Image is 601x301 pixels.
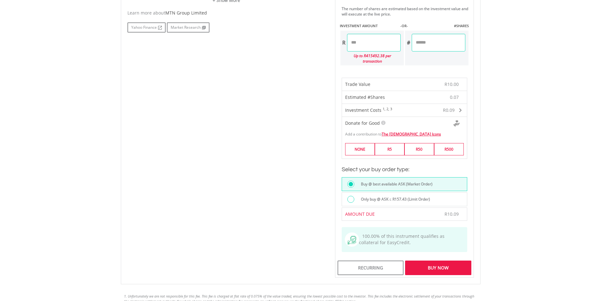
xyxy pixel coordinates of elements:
label: Only buy @ ASK ≤ R157.43 (Limit Order) [357,196,430,203]
div: Add a contribution to [342,128,467,137]
span: R10.09 [445,211,459,217]
h3: Select your buy order type: [342,165,467,174]
sup: 1, 2, 3 [383,107,392,111]
span: R0.09 [443,107,455,113]
label: Buy @ best available ASK (Market Order) [357,181,433,188]
span: Estimated #Shares [345,94,385,100]
label: R500 [434,143,464,155]
a: Yahoo Finance [127,22,166,33]
span: Investment Costs [345,107,381,113]
span: AMOUNT DUE [345,211,375,217]
label: R5 [375,143,404,155]
img: collateral-qualifying-green.svg [348,236,356,244]
div: R [340,34,347,51]
span: 0.07 [450,94,459,100]
a: Market Research [167,22,209,33]
div: Up to R415492.38 per transaction [340,51,401,65]
div: Learn more about [127,10,326,16]
label: #SHARES [454,23,469,28]
label: NONE [345,143,375,155]
span: MTN Group Limited [165,10,207,16]
a: The [DEMOGRAPHIC_DATA] Icons [382,131,441,137]
label: R50 [404,143,434,155]
img: Donte For Good [453,120,460,127]
div: Recurring [338,261,404,275]
label: -OR- [400,23,408,28]
div: The number of shares are estimated based on the investment value and will execute at the live price. [342,6,471,17]
label: INVESTMENT AMOUNT [340,23,378,28]
span: Donate for Good [345,120,380,126]
span: Trade Value [345,81,370,87]
span: R10.00 [445,81,459,87]
div: Buy Now [405,261,471,275]
div: # [405,34,412,51]
span: 100.00% of this instrument qualifies as collateral for EasyCredit. [359,233,445,245]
